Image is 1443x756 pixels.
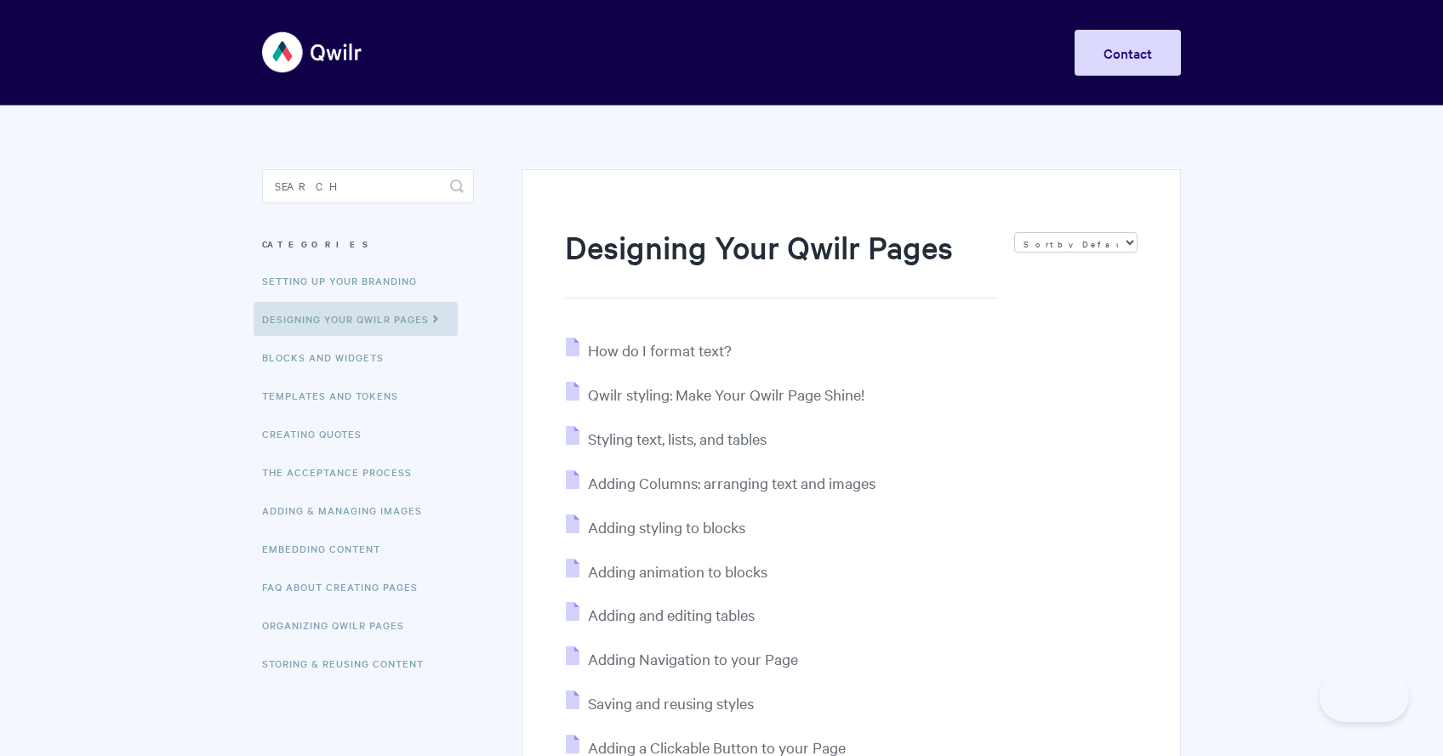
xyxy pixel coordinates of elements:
[262,340,396,374] a: Blocks and Widgets
[588,605,755,624] span: Adding and editing tables
[262,493,435,527] a: Adding & Managing Images
[262,264,430,298] a: Setting up your Branding
[566,517,745,537] a: Adding styling to blocks
[588,517,745,537] span: Adding styling to blocks
[262,455,425,489] a: The Acceptance Process
[262,608,417,642] a: Organizing Qwilr Pages
[262,169,474,203] input: Search
[566,693,754,713] a: Saving and reusing styles
[262,378,411,412] a: Templates and Tokens
[588,429,767,448] span: Styling text, lists, and tables
[254,302,458,336] a: Designing Your Qwilr Pages
[588,473,875,492] span: Adding Columns: arranging text and images
[566,384,864,404] a: Qwilr styling: Make Your Qwilr Page Shine!
[588,693,754,713] span: Saving and reusing styles
[1014,232,1138,253] select: Page reloads on selection
[588,649,798,668] span: Adding Navigation to your Page
[566,561,767,581] a: Adding animation to blocks
[262,417,374,451] a: Creating Quotes
[262,570,431,604] a: FAQ About Creating Pages
[588,340,732,360] span: How do I format text?
[566,649,798,668] a: Adding Navigation to your Page
[262,531,393,566] a: Embedding Content
[588,384,864,404] span: Qwilr styling: Make Your Qwilr Page Shine!
[566,340,732,360] a: How do I format text?
[262,20,363,84] img: Qwilr Help Center
[566,473,875,492] a: Adding Columns: arranging text and images
[262,229,474,259] h3: Categories
[588,561,767,581] span: Adding animation to blocks
[1075,30,1181,76] a: Contact
[565,225,997,298] h1: Designing Your Qwilr Pages
[566,429,767,448] a: Styling text, lists, and tables
[566,605,755,624] a: Adding and editing tables
[262,646,436,680] a: Storing & Reusing Content
[1320,671,1409,722] iframe: Toggle Customer Support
